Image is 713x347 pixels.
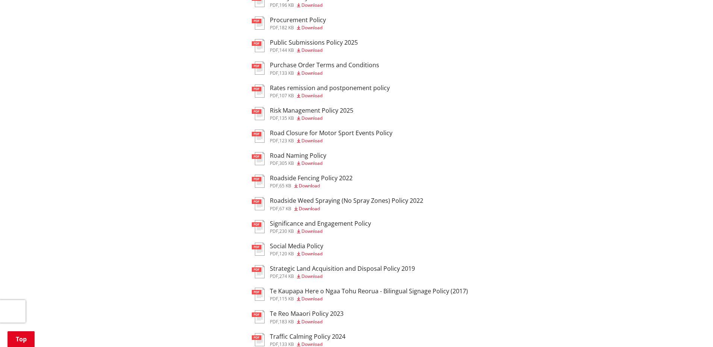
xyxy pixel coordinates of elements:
div: , [270,71,379,75]
h3: Significance and Engagement Policy [270,220,371,227]
h3: Rates remission and postponement policy [270,84,390,92]
span: 135 KB [279,115,294,121]
span: pdf [270,183,278,189]
span: Download [301,318,322,325]
div: , [270,3,323,8]
a: Strategic Land Acquisition and Disposal Policy 2019 pdf,274 KB Download [252,265,415,279]
a: Te Kaupapa Here o Ngaa Tohu Reorua - Bilingual Signage Policy (2017) pdf,115 KB Download [252,288,468,301]
img: document-pdf.svg [252,333,265,346]
span: pdf [270,137,278,144]
span: pdf [270,24,278,31]
span: 183 KB [279,318,294,325]
span: Download [299,205,320,212]
img: document-pdf.svg [252,152,265,165]
img: document-pdf.svg [252,310,265,323]
a: Rates remission and postponement policy pdf,107 KB Download [252,84,390,98]
h3: Roadside Weed Spraying (No Spray Zones) Policy 2022 [270,197,423,204]
div: , [270,139,392,143]
span: pdf [270,115,278,121]
img: document-pdf.svg [252,39,265,52]
img: document-pdf.svg [252,84,265,98]
a: Risk Management Policy 2025 pdf,135 KB Download [252,107,353,121]
span: Download [299,183,320,189]
img: document-pdf.svg [252,288,265,301]
span: 230 KB [279,228,294,234]
a: Roadside Fencing Policy 2022 pdf,65 KB Download [252,175,353,188]
h3: Strategic Land Acquisition and Disposal Policy 2019 [270,265,415,272]
div: , [270,342,345,347]
div: , [270,207,423,211]
span: Download [301,250,322,257]
div: , [270,94,390,98]
a: Social Media Policy pdf,120 KB Download [252,243,323,256]
a: Te Reo Maaori Policy 2023 pdf,183 KB Download [252,310,344,324]
img: document-pdf.svg [252,62,265,75]
span: Download [301,92,322,99]
h3: Traffic Calming Policy 2024 [270,333,345,340]
span: 274 KB [279,273,294,279]
a: Road Closure for Motor Sport Events Policy pdf,123 KB Download [252,130,392,143]
h3: Te Reo Maaori Policy 2023 [270,310,344,317]
img: document-pdf.svg [252,175,265,188]
h3: Public Submissions Policy 2025 [270,39,358,46]
span: 67 KB [279,205,291,212]
div: , [270,320,344,324]
span: pdf [270,160,278,166]
span: pdf [270,205,278,212]
span: Download [301,160,322,166]
span: 144 KB [279,47,294,53]
div: , [270,252,323,256]
span: 65 KB [279,183,291,189]
h3: Social Media Policy [270,243,323,250]
span: Download [301,228,322,234]
div: , [270,48,358,53]
h3: Procurement Policy [270,17,326,24]
div: , [270,297,468,301]
span: 133 KB [279,70,294,76]
span: pdf [270,273,278,279]
span: pdf [270,228,278,234]
h3: Risk Management Policy 2025 [270,107,353,114]
a: Significance and Engagement Policy pdf,230 KB Download [252,220,371,234]
div: , [270,184,353,188]
div: , [270,26,326,30]
div: , [270,116,353,121]
span: Download [301,2,322,8]
a: Road Naming Policy pdf,305 KB Download [252,152,326,166]
span: 123 KB [279,137,294,144]
a: Purchase Order Terms and Conditions pdf,133 KB Download [252,62,379,75]
h3: Purchase Order Terms and Conditions [270,62,379,69]
span: pdf [270,47,278,53]
span: Download [301,70,322,76]
img: document-pdf.svg [252,197,265,210]
a: Procurement Policy pdf,182 KB Download [252,17,326,30]
h3: Road Naming Policy [270,152,326,159]
span: pdf [270,2,278,8]
h3: Road Closure for Motor Sport Events Policy [270,130,392,137]
a: Roadside Weed Spraying (No Spray Zones) Policy 2022 pdf,67 KB Download [252,197,423,211]
a: Traffic Calming Policy 2024 pdf,133 KB Download [252,333,345,347]
span: Download [301,137,322,144]
a: Public Submissions Policy 2025 pdf,144 KB Download [252,39,358,53]
span: 120 KB [279,250,294,257]
span: pdf [270,318,278,325]
img: document-pdf.svg [252,243,265,256]
span: Download [301,296,322,302]
span: Download [301,47,322,53]
span: 115 KB [279,296,294,302]
span: 305 KB [279,160,294,166]
span: pdf [270,296,278,302]
span: 182 KB [279,24,294,31]
div: , [270,229,371,234]
img: document-pdf.svg [252,220,265,233]
span: 196 KB [279,2,294,8]
img: document-pdf.svg [252,130,265,143]
iframe: Messenger Launcher [678,315,705,342]
span: pdf [270,250,278,257]
div: , [270,274,415,279]
a: Top [8,331,35,347]
span: Download [301,273,322,279]
img: document-pdf.svg [252,17,265,30]
div: , [270,161,326,166]
span: 107 KB [279,92,294,99]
